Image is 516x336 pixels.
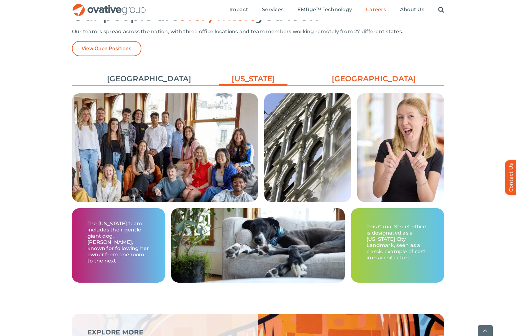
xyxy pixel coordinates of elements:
a: EMRge™ Technology [297,7,352,13]
img: Careers – New York Grid 1 [72,93,258,239]
img: Careers – New York Grid 4 [171,208,345,283]
a: [GEOGRAPHIC_DATA] [107,74,175,84]
ul: Post Filters [72,70,444,87]
a: Services [262,7,283,13]
a: Search [438,7,444,13]
img: Careers – New York Grid 2 [264,93,351,202]
a: [US_STATE] [219,74,287,87]
a: Careers [366,7,386,13]
h2: Our people are you look [72,8,444,24]
p: The [US_STATE] team includes their gentle giant dog, [PERSON_NAME], known for following her owner... [87,221,149,264]
a: About Us [400,7,424,13]
p: This Canal Street office is designated as a [US_STATE] City Landmark, seen as a classic example o... [367,224,429,261]
span: View Open Positions [82,46,132,52]
a: OG_Full_horizontal_RGB [72,3,146,9]
p: Our team is spread across the nation, with three office locations and team members working remote... [72,29,444,35]
a: View Open Positions [72,41,141,56]
a: [GEOGRAPHIC_DATA] [332,74,400,84]
p: EXPLORE MORE [87,329,242,335]
img: Careers – New York Grid 3 [357,93,444,202]
a: Impact [229,7,248,13]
